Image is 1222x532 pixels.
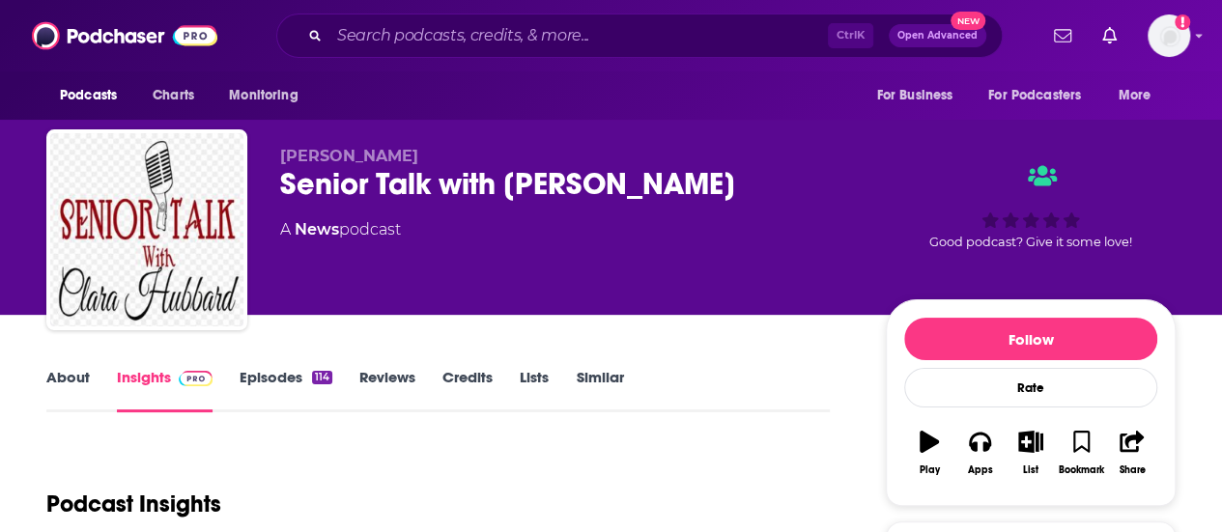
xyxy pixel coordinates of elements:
span: Open Advanced [897,31,978,41]
span: More [1119,82,1151,109]
button: List [1006,418,1056,488]
a: Show notifications dropdown [1094,19,1124,52]
svg: Add a profile image [1175,14,1190,30]
span: Logged in as vyoeupb [1148,14,1190,57]
div: Bookmark [1059,464,1104,476]
div: Play [920,464,940,476]
a: Reviews [359,368,415,412]
a: Episodes114 [240,368,332,412]
a: Credits [442,368,493,412]
button: Share [1107,418,1157,488]
span: For Podcasters [988,82,1081,109]
div: Search podcasts, credits, & more... [276,14,1003,58]
span: Podcasts [60,82,117,109]
span: Ctrl K [828,23,873,48]
button: open menu [46,77,142,114]
a: About [46,368,90,412]
button: Follow [904,318,1157,360]
img: Podchaser - Follow, Share and Rate Podcasts [32,17,217,54]
a: Similar [576,368,623,412]
span: Monitoring [229,82,298,109]
a: News [295,220,339,238]
span: [PERSON_NAME] [280,147,418,165]
button: Play [904,418,954,488]
span: For Business [876,82,952,109]
h1: Podcast Insights [46,490,221,518]
a: InsightsPodchaser Pro [117,368,213,412]
a: Lists [520,368,549,412]
div: Apps [968,464,993,476]
div: 114 [312,371,332,384]
button: open menu [215,77,323,114]
div: Share [1119,464,1145,476]
button: open menu [863,77,977,114]
button: open menu [1105,77,1176,114]
button: open menu [976,77,1109,114]
input: Search podcasts, credits, & more... [329,20,828,51]
div: A podcast [280,218,401,241]
div: Good podcast? Give it some love! [886,147,1176,266]
div: Rate [904,368,1157,407]
a: Show notifications dropdown [1046,19,1079,52]
a: Charts [140,77,206,114]
span: Good podcast? Give it some love! [929,235,1132,249]
button: Show profile menu [1148,14,1190,57]
div: List [1023,464,1038,476]
button: Bookmark [1056,418,1106,488]
button: Apps [954,418,1005,488]
span: New [951,12,985,30]
button: Open AdvancedNew [889,24,986,47]
span: Charts [153,82,194,109]
img: Podchaser Pro [179,371,213,386]
img: Senior Talk with Clara Hubbard [50,133,243,326]
img: User Profile [1148,14,1190,57]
